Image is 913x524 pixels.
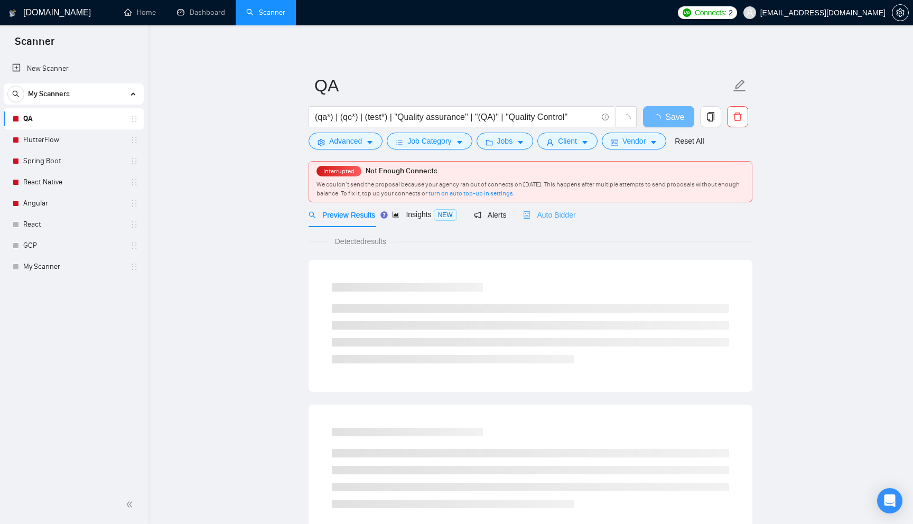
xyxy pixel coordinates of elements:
[892,8,908,17] span: setting
[621,114,631,124] span: loading
[130,199,138,208] span: holder
[683,8,691,17] img: upwork-logo.png
[392,211,399,218] span: area-chart
[124,8,156,17] a: homeHome
[309,133,383,149] button: settingAdvancedcaret-down
[8,90,24,98] span: search
[28,83,70,105] span: My Scanners
[329,135,362,147] span: Advanced
[379,210,389,220] div: Tooltip anchor
[23,172,124,193] a: React Native
[558,135,577,147] span: Client
[665,110,684,124] span: Save
[700,106,721,127] button: copy
[602,133,666,149] button: idcardVendorcaret-down
[314,72,731,99] input: Scanner name...
[675,135,704,147] a: Reset All
[392,210,456,219] span: Insights
[733,79,747,92] span: edit
[316,181,740,197] span: We couldn’t send the proposal because your agency ran out of connects on [DATE]. This happens aft...
[23,256,124,277] a: My Scanner
[309,211,375,219] span: Preview Results
[701,112,721,121] span: copy
[23,108,124,129] a: QA
[877,488,902,513] div: Open Intercom Messenger
[523,211,530,219] span: robot
[727,106,748,127] button: delete
[130,241,138,250] span: holder
[318,138,325,146] span: setting
[892,8,909,17] a: setting
[7,86,24,102] button: search
[130,115,138,123] span: holder
[130,220,138,229] span: holder
[622,135,646,147] span: Vendor
[23,193,124,214] a: Angular
[517,138,524,146] span: caret-down
[537,133,598,149] button: userClientcaret-down
[650,138,657,146] span: caret-down
[130,263,138,271] span: holder
[729,7,733,18] span: 2
[315,110,597,124] input: Search Freelance Jobs...
[746,9,753,16] span: user
[23,129,124,151] a: FlutterFlow
[366,138,374,146] span: caret-down
[695,7,726,18] span: Connects:
[6,34,63,56] span: Scanner
[456,138,463,146] span: caret-down
[177,8,225,17] a: dashboardDashboard
[611,138,618,146] span: idcard
[602,114,609,120] span: info-circle
[130,136,138,144] span: holder
[309,211,316,219] span: search
[328,236,394,247] span: Detected results
[396,138,403,146] span: bars
[4,58,144,79] li: New Scanner
[130,178,138,186] span: holder
[474,211,507,219] span: Alerts
[546,138,554,146] span: user
[366,166,437,175] span: Not Enough Connects
[387,133,472,149] button: barsJob Categorycaret-down
[246,8,285,17] a: searchScanner
[497,135,513,147] span: Jobs
[892,4,909,21] button: setting
[728,112,748,121] span: delete
[130,157,138,165] span: holder
[477,133,534,149] button: folderJobscaret-down
[523,211,575,219] span: Auto Bidder
[407,135,451,147] span: Job Category
[23,151,124,172] a: Spring Boot
[9,5,16,22] img: logo
[320,167,358,175] span: Interrupted
[581,138,589,146] span: caret-down
[474,211,481,219] span: notification
[643,106,694,127] button: Save
[434,209,457,221] span: NEW
[4,83,144,277] li: My Scanners
[653,114,665,123] span: loading
[486,138,493,146] span: folder
[23,235,124,256] a: GCP
[126,499,136,510] span: double-left
[428,190,515,197] a: turn on auto top-up in settings.
[23,214,124,235] a: React
[12,58,135,79] a: New Scanner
